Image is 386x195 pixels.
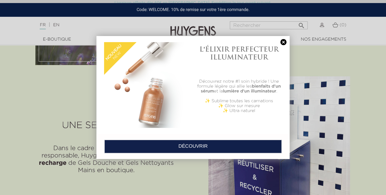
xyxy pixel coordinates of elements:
[196,108,282,113] p: ✨ Ultra naturel
[201,84,281,93] b: bienfaits d'un sérum
[196,103,282,108] p: ✨ Glow sur mesure
[223,89,276,93] b: lumière d'un illuminateur
[104,140,282,153] a: DÉCOUVRIR
[196,79,282,94] p: Découvrez notre #1 soin hybride ! Une formule légère qui allie les et la .
[196,99,282,103] p: ✨ Sublime toutes les carnations
[196,45,282,61] h1: L'ÉLIXIR PERFECTEUR ILLUMINATEUR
